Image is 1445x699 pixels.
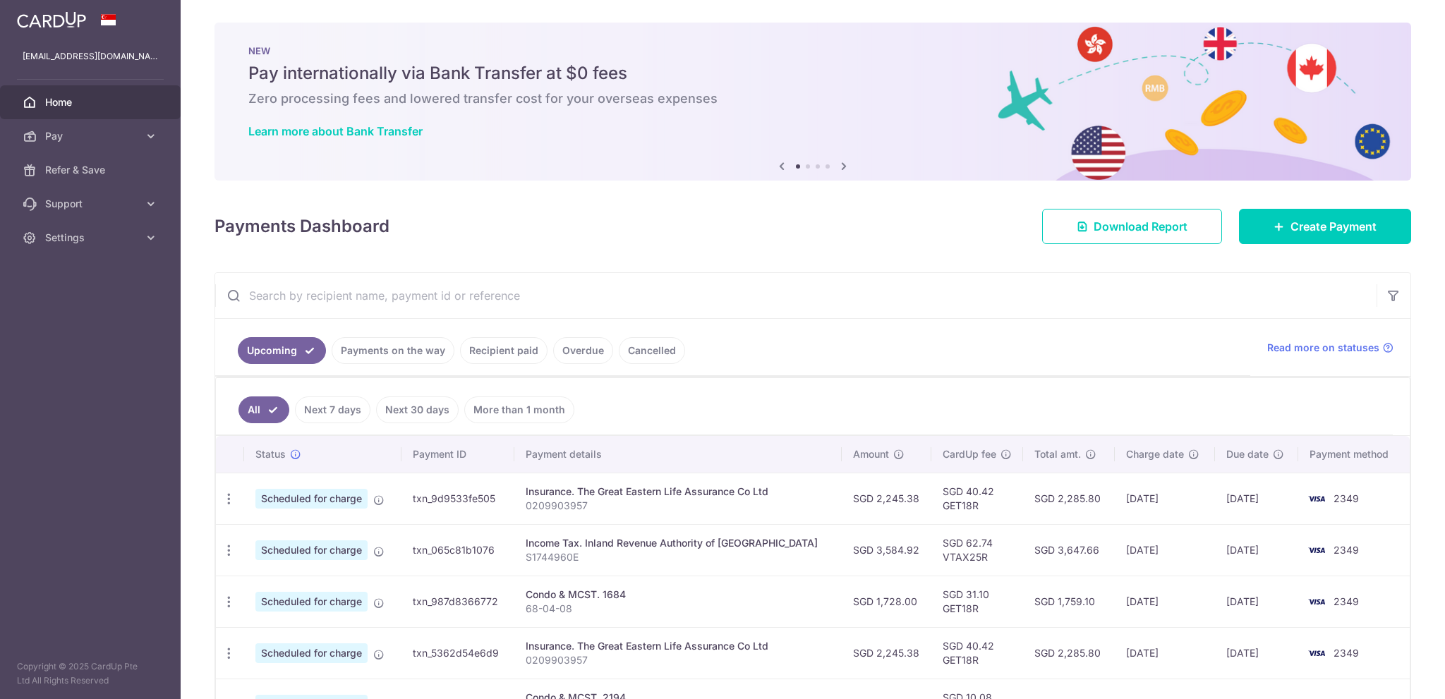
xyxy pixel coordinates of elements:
[248,62,1377,85] h5: Pay internationally via Bank Transfer at $0 fees
[255,540,368,560] span: Scheduled for charge
[464,396,574,423] a: More than 1 month
[842,473,931,524] td: SGD 2,245.38
[401,576,514,627] td: txn_987d8366772
[1290,218,1377,235] span: Create Payment
[1226,447,1269,461] span: Due date
[1115,473,1214,524] td: [DATE]
[1023,576,1116,627] td: SGD 1,759.10
[255,447,286,461] span: Status
[931,473,1023,524] td: SGD 40.42 GET18R
[1302,593,1331,610] img: Bank Card
[1115,576,1214,627] td: [DATE]
[526,653,830,667] p: 0209903957
[1302,490,1331,507] img: Bank Card
[248,45,1377,56] p: NEW
[842,524,931,576] td: SGD 3,584.92
[332,337,454,364] a: Payments on the way
[1023,473,1116,524] td: SGD 2,285.80
[255,489,368,509] span: Scheduled for charge
[1215,473,1298,524] td: [DATE]
[1334,647,1359,659] span: 2349
[842,576,931,627] td: SGD 1,728.00
[943,447,996,461] span: CardUp fee
[1334,544,1359,556] span: 2349
[1334,595,1359,607] span: 2349
[526,485,830,499] div: Insurance. The Great Eastern Life Assurance Co Ltd
[45,163,138,177] span: Refer & Save
[214,23,1411,181] img: Bank transfer banner
[1034,447,1081,461] span: Total amt.
[401,473,514,524] td: txn_9d9533fe505
[526,499,830,513] p: 0209903957
[1298,436,1410,473] th: Payment method
[1023,524,1116,576] td: SGD 3,647.66
[931,627,1023,679] td: SGD 40.42 GET18R
[526,536,830,550] div: Income Tax. Inland Revenue Authority of [GEOGRAPHIC_DATA]
[1267,341,1379,355] span: Read more on statuses
[248,124,423,138] a: Learn more about Bank Transfer
[1267,341,1393,355] a: Read more on statuses
[1115,627,1214,679] td: [DATE]
[401,627,514,679] td: txn_5362d54e6d9
[1239,209,1411,244] a: Create Payment
[1126,447,1184,461] span: Charge date
[45,197,138,211] span: Support
[1302,542,1331,559] img: Bank Card
[248,90,1377,107] h6: Zero processing fees and lowered transfer cost for your overseas expenses
[619,337,685,364] a: Cancelled
[295,396,370,423] a: Next 7 days
[526,550,830,564] p: S1744960E
[238,396,289,423] a: All
[45,129,138,143] span: Pay
[1023,627,1116,679] td: SGD 2,285.80
[526,588,830,602] div: Condo & MCST. 1684
[1115,524,1214,576] td: [DATE]
[45,95,138,109] span: Home
[931,524,1023,576] td: SGD 62.74 VTAX25R
[1215,627,1298,679] td: [DATE]
[214,214,389,239] h4: Payments Dashboard
[842,627,931,679] td: SGD 2,245.38
[1334,492,1359,504] span: 2349
[255,643,368,663] span: Scheduled for charge
[526,602,830,616] p: 68-04-08
[526,639,830,653] div: Insurance. The Great Eastern Life Assurance Co Ltd
[376,396,459,423] a: Next 30 days
[238,337,326,364] a: Upcoming
[931,576,1023,627] td: SGD 31.10 GET18R
[23,49,158,63] p: [EMAIL_ADDRESS][DOMAIN_NAME]
[1042,209,1222,244] a: Download Report
[1215,576,1298,627] td: [DATE]
[401,524,514,576] td: txn_065c81b1076
[17,11,86,28] img: CardUp
[45,231,138,245] span: Settings
[1215,524,1298,576] td: [DATE]
[853,447,889,461] span: Amount
[1094,218,1187,235] span: Download Report
[255,592,368,612] span: Scheduled for charge
[401,436,514,473] th: Payment ID
[1302,645,1331,662] img: Bank Card
[215,273,1377,318] input: Search by recipient name, payment id or reference
[514,436,841,473] th: Payment details
[460,337,548,364] a: Recipient paid
[553,337,613,364] a: Overdue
